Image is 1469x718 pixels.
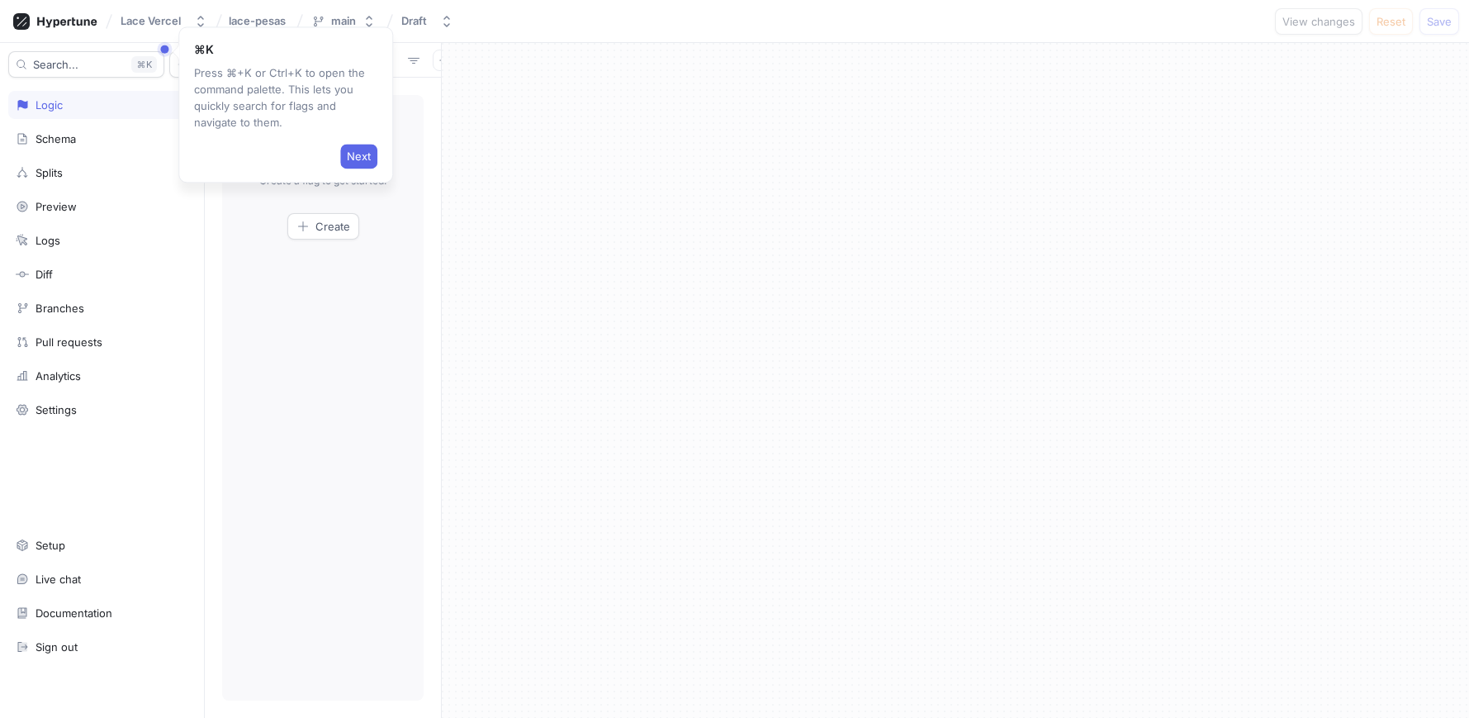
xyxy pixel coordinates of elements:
[1282,17,1355,26] span: View changes
[8,599,196,627] a: Documentation
[121,14,181,28] div: Lace Vercel
[194,64,377,131] p: Press ⌘+K or Ctrl+K to open the command palette. This lets you quickly search for flags and navig...
[114,7,214,35] button: Lace Vercel
[1369,8,1413,35] button: Reset
[131,56,157,73] div: K
[36,403,77,416] div: Settings
[305,7,382,35] button: main
[36,335,102,349] div: Pull requests
[36,302,84,315] div: Branches
[8,51,164,78] button: Search...K
[36,640,78,654] div: Sign out
[1419,8,1459,35] button: Save
[36,234,60,247] div: Logs
[36,573,81,586] div: Live chat
[1427,17,1452,26] span: Save
[315,221,350,231] span: Create
[36,606,112,620] div: Documentation
[287,213,359,240] button: Create
[36,539,65,552] div: Setup
[1377,17,1405,26] span: Reset
[36,268,53,281] div: Diff
[36,200,77,213] div: Preview
[229,15,286,26] span: lace-pesas
[36,369,81,383] div: Analytics
[331,14,356,28] div: main
[401,14,427,28] div: Draft
[36,166,63,179] div: Splits
[1275,8,1362,35] button: View changes
[36,98,63,112] div: Logic
[395,7,460,35] button: Draft
[194,40,377,58] p: ⌘K
[36,132,76,145] div: Schema
[33,59,78,69] span: Search...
